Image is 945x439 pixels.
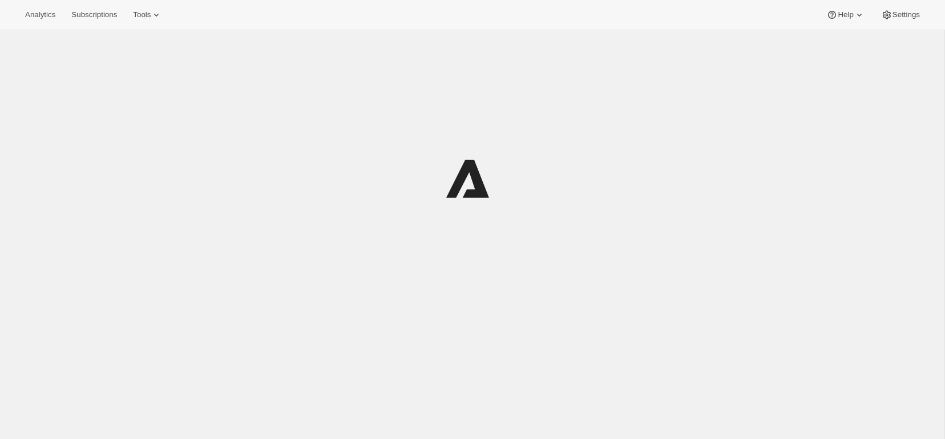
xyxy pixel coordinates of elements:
button: Subscriptions [64,7,124,23]
span: Help [838,10,853,19]
button: Settings [874,7,927,23]
button: Tools [126,7,169,23]
span: Subscriptions [71,10,117,19]
span: Analytics [25,10,55,19]
span: Tools [133,10,151,19]
button: Help [819,7,871,23]
span: Settings [892,10,920,19]
button: Analytics [18,7,62,23]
